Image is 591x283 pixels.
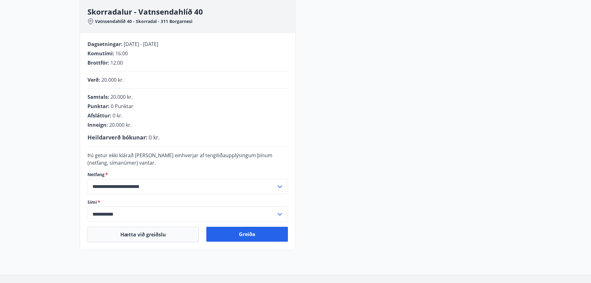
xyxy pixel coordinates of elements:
span: 20.000 kr. [101,76,124,83]
span: Samtals : [87,94,109,100]
span: Vatnsendahlíð 40 - Skorradal - 311 Borgarnesi [95,18,192,25]
span: 20.000 kr. [109,121,132,128]
h3: Skorradalur - Vatnsendahlíð 40 [87,7,295,17]
span: Verð : [87,76,100,83]
span: 0 kr. [113,112,123,119]
span: 12:00 [110,59,123,66]
label: Netfang [87,171,288,178]
button: Greiða [206,227,288,242]
button: Hætta við greiðslu [87,227,199,242]
span: Punktar : [87,103,110,110]
span: Brottför : [87,59,109,66]
span: Þú getur ekki klárað [PERSON_NAME] einhverjar af tengiliðaupplýsingum þínum (netfang, símanúmer) ... [87,152,272,166]
span: [DATE] - [DATE] [124,41,158,48]
span: 20.000 kr. [110,94,133,100]
span: Heildarverð bókunar : [87,134,147,141]
span: Afsláttur : [87,112,111,119]
span: 0 kr. [149,134,160,141]
label: Sími [87,199,288,205]
span: 0 Punktar [111,103,133,110]
span: 16:00 [115,50,128,57]
span: Komutími : [87,50,114,57]
span: Inneign : [87,121,108,128]
span: Dagsetningar : [87,41,123,48]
